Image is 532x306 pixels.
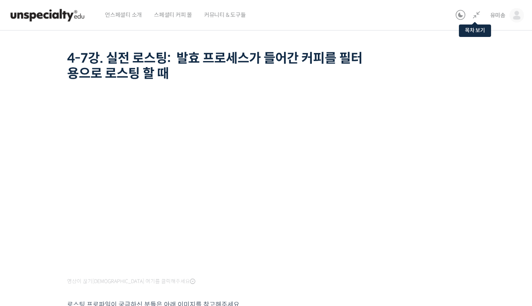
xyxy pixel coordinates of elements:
a: 대화 [53,239,104,259]
a: 홈 [2,239,53,259]
a: 설정 [104,239,154,259]
span: 홈 [25,251,30,258]
span: 대화 [74,252,83,258]
span: 설정 [124,251,134,258]
h1: 4-7강. 실전 로스팅: 발효 프로세스가 들어간 커피를 필터용으로 로스팅 할 때 [67,51,372,82]
span: 유미송 [490,12,505,19]
span: 영상이 끊기[DEMOGRAPHIC_DATA] 여기를 클릭해주세요 [67,278,195,285]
